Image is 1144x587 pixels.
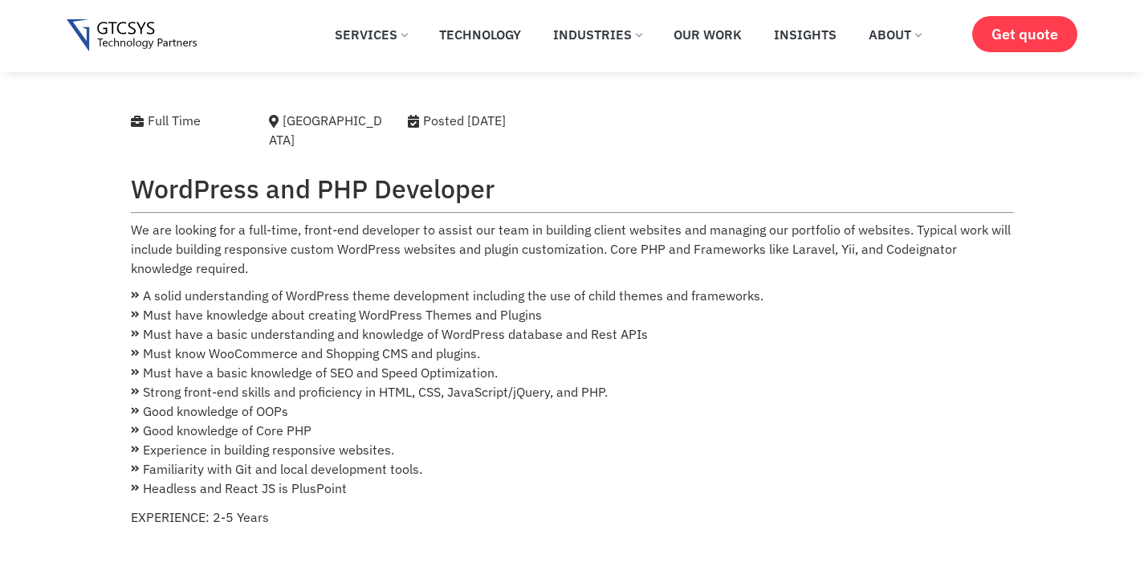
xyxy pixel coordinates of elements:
[131,402,1014,421] li: Good knowledge of OOPs
[131,173,1014,204] h2: WordPress and PHP Developer
[269,111,384,149] div: [GEOGRAPHIC_DATA]
[131,111,246,130] div: Full Time
[131,382,1014,402] li: Strong front-end skills and proficiency in HTML, CSS, JavaScript/jQuery, and PHP.
[762,17,849,52] a: Insights
[131,286,1014,305] li: A solid understanding of WordPress theme development including the use of child themes and framew...
[131,459,1014,479] li: Familiarity with Git and local development tools.
[131,421,1014,440] li: Good knowledge of Core PHP
[541,17,653,52] a: Industries
[131,305,1014,324] li: Must have knowledge about creating WordPress Themes and Plugins
[991,26,1058,43] span: Get quote
[323,17,419,52] a: Services
[67,19,197,52] img: Gtcsys logo
[131,220,1014,278] p: We are looking for a full-time, front-end developer to assist our team in building client website...
[972,16,1077,52] a: Get quote
[131,440,1014,459] li: Experience in building responsive websites.
[131,324,1014,344] li: Must have a basic understanding and knowledge of WordPress database and Rest APIs
[857,17,933,52] a: About
[131,479,1014,498] li: Headless and React JS is PlusPoint
[427,17,533,52] a: Technology
[662,17,754,52] a: Our Work
[408,111,592,130] div: Posted [DATE]
[131,344,1014,363] li: Must know WooCommerce and Shopping CMS and plugins.
[131,508,1014,527] p: EXPERIENCE: 2-5 Years
[131,363,1014,382] li: Must have a basic knowledge of SEO and Speed Optimization.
